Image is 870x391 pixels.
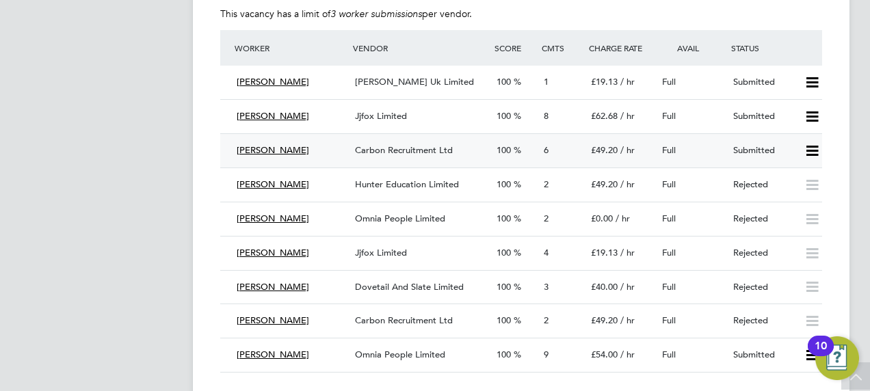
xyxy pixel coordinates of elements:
span: 6 [544,144,549,156]
div: Rejected [728,310,799,332]
span: Full [662,144,676,156]
div: Rejected [728,276,799,299]
div: Rejected [728,242,799,265]
span: Full [662,110,676,122]
span: / hr [616,213,630,224]
span: [PERSON_NAME] [237,76,309,87]
span: 2 [544,314,549,326]
span: / hr [620,281,635,293]
span: [PERSON_NAME] [237,349,309,360]
span: 1 [544,76,549,87]
span: £40.00 [591,281,618,293]
button: Open Resource Center, 10 new notifications [815,336,859,380]
span: 100 [497,349,511,360]
span: £19.13 [591,76,618,87]
span: 100 [497,76,511,87]
div: Charge Rate [585,36,657,60]
span: 100 [497,247,511,258]
span: £49.20 [591,144,618,156]
span: Full [662,178,676,190]
div: Submitted [728,139,799,162]
span: Full [662,314,676,326]
span: 100 [497,281,511,293]
div: Avail [657,36,728,60]
div: Cmts [538,36,585,60]
span: [PERSON_NAME] [237,110,309,122]
div: Score [491,36,538,60]
span: £49.20 [591,178,618,190]
span: Full [662,349,676,360]
span: [PERSON_NAME] Uk Limited [355,76,474,87]
span: Jjfox Limited [355,110,407,122]
em: 3 worker submissions [330,8,422,20]
span: / hr [620,349,635,360]
p: This vacancy has a limit of per vendor. [220,8,822,20]
span: £62.68 [591,110,618,122]
span: £19.13 [591,247,618,258]
span: 100 [497,178,511,190]
span: Full [662,76,676,87]
span: / hr [620,314,635,326]
span: 100 [497,144,511,156]
span: Dovetail And Slate Limited [355,281,464,293]
span: Jjfox Limited [355,247,407,258]
span: Carbon Recruitment Ltd [355,144,453,156]
span: 3 [544,281,549,293]
span: Omnia People Limited [355,213,445,224]
span: / hr [620,110,635,122]
span: Carbon Recruitment Ltd [355,314,453,326]
span: £49.20 [591,314,618,326]
div: Rejected [728,208,799,230]
span: 2 [544,178,549,190]
div: Status [728,36,822,60]
span: Omnia People Limited [355,349,445,360]
span: / hr [620,76,635,87]
div: 10 [815,346,827,364]
span: Full [662,247,676,258]
span: / hr [620,144,635,156]
span: [PERSON_NAME] [237,314,309,326]
div: Rejected [728,174,799,196]
span: [PERSON_NAME] [237,247,309,258]
span: Hunter Education Limited [355,178,459,190]
span: 2 [544,213,549,224]
span: Full [662,281,676,293]
span: / hr [620,178,635,190]
span: 8 [544,110,549,122]
span: [PERSON_NAME] [237,213,309,224]
div: Submitted [728,71,799,94]
span: / hr [620,247,635,258]
span: 100 [497,110,511,122]
span: £54.00 [591,349,618,360]
span: [PERSON_NAME] [237,178,309,190]
span: 9 [544,349,549,360]
div: Vendor [350,36,491,60]
span: Full [662,213,676,224]
span: [PERSON_NAME] [237,144,309,156]
span: 4 [544,247,549,258]
span: £0.00 [591,213,613,224]
div: Submitted [728,344,799,366]
span: 100 [497,213,511,224]
span: [PERSON_NAME] [237,281,309,293]
span: 100 [497,314,511,326]
div: Worker [231,36,350,60]
div: Submitted [728,105,799,128]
